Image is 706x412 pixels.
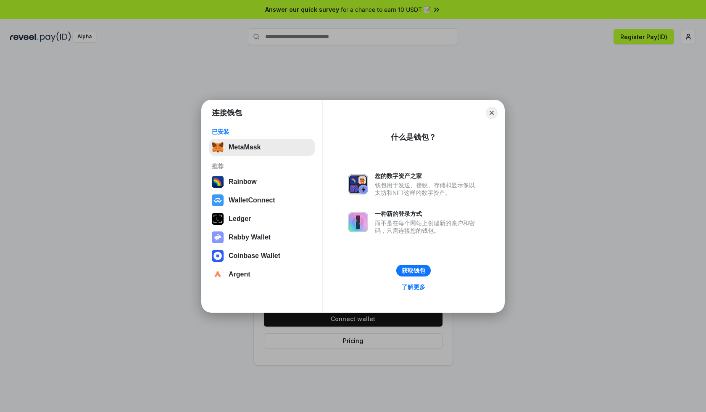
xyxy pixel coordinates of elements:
[486,107,498,119] button: Close
[209,192,315,209] button: WalletConnect
[375,210,479,218] div: 一种新的登录方式
[229,271,250,278] div: Argent
[212,250,224,262] img: svg+xml,%3Csvg%20width%3D%2228%22%20height%3D%2228%22%20viewBox%3D%220%200%2028%2028%22%20fill%3D...
[375,181,479,197] div: 钱包用于发送、接收、存储和显示像以太坊和NFT这样的数字资产。
[229,252,280,260] div: Coinbase Wallet
[212,176,224,188] img: svg+xml,%3Csvg%20width%3D%22120%22%20height%3D%22120%22%20viewBox%3D%220%200%20120%20120%22%20fil...
[209,139,315,156] button: MetaMask
[402,283,425,291] div: 了解更多
[212,194,224,206] img: svg+xml,%3Csvg%20width%3D%2228%22%20height%3D%2228%22%20viewBox%3D%220%200%2028%2028%22%20fill%3D...
[397,282,430,292] a: 了解更多
[209,229,315,246] button: Rabby Wallet
[212,162,312,170] div: 推荐
[209,173,315,190] button: Rainbow
[212,213,224,225] img: svg+xml,%3Csvg%20xmlns%3D%22http%3A%2F%2Fwww.w3.org%2F2000%2Fsvg%22%20width%3D%2228%22%20height%3...
[209,210,315,227] button: Ledger
[212,268,224,280] img: svg+xml,%3Csvg%20width%3D%2228%22%20height%3D%2228%22%20viewBox%3D%220%200%2028%2028%22%20fill%3D...
[209,266,315,283] button: Argent
[212,231,224,243] img: svg+xml,%3Csvg%20xmlns%3D%22http%3A%2F%2Fwww.w3.org%2F2000%2Fsvg%22%20fill%3D%22none%22%20viewBox...
[212,108,242,118] h1: 连接钱包
[212,128,312,136] div: 已安装
[375,219,479,234] div: 而不是在每个网站上创建新的账户和密码，只需连接您的钱包。
[396,265,431,276] button: 获取钱包
[375,172,479,180] div: 您的数字资产之家
[229,234,271,241] div: Rabby Wallet
[229,197,275,204] div: WalletConnect
[348,212,368,232] img: svg+xml,%3Csvg%20xmlns%3D%22http%3A%2F%2Fwww.w3.org%2F2000%2Fsvg%22%20fill%3D%22none%22%20viewBox...
[212,141,224,153] img: svg+xml,%3Csvg%20fill%3D%22none%22%20height%3D%2233%22%20viewBox%3D%220%200%2035%2033%22%20width%...
[229,144,261,151] div: MetaMask
[402,267,425,274] div: 获取钱包
[229,215,251,223] div: Ledger
[348,174,368,194] img: svg+xml,%3Csvg%20xmlns%3D%22http%3A%2F%2Fwww.w3.org%2F2000%2Fsvg%22%20fill%3D%22none%22%20viewBox...
[209,247,315,264] button: Coinbase Wallet
[391,132,436,142] div: 什么是钱包？
[229,178,257,186] div: Rainbow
